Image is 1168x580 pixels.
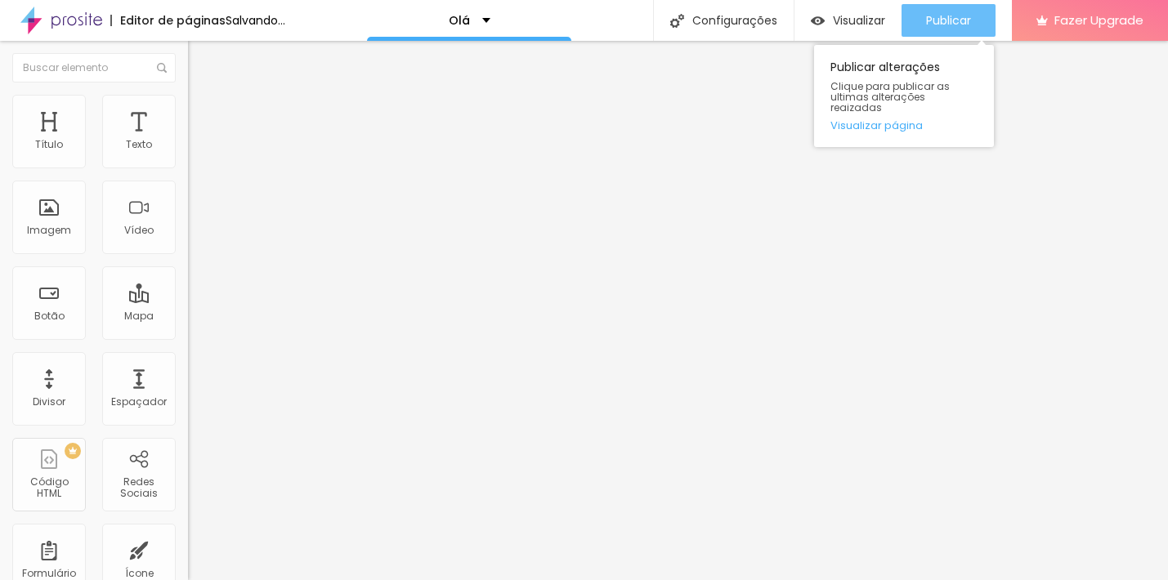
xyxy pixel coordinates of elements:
div: Editor de páginas [110,15,226,26]
a: Visualizar página [830,120,978,131]
div: Publicar alterações [814,45,994,147]
div: Ícone [125,568,154,579]
img: Icone [670,14,684,28]
span: Visualizar [833,14,885,27]
p: Olá [449,15,470,26]
div: Redes Sociais [106,476,171,500]
img: view-1.svg [811,14,825,28]
img: Icone [157,63,167,73]
div: Imagem [27,225,71,236]
div: Espaçador [111,396,167,408]
div: Vídeo [124,225,154,236]
div: Salvando... [226,15,285,26]
input: Buscar elemento [12,53,176,83]
button: Visualizar [794,4,902,37]
span: Fazer Upgrade [1054,13,1143,27]
span: Clique para publicar as ultimas alterações reaizadas [830,81,978,114]
div: Formulário [22,568,76,579]
span: Publicar [926,14,971,27]
div: Texto [126,139,152,150]
div: Título [35,139,63,150]
iframe: Editor [188,41,1168,580]
div: Código HTML [16,476,81,500]
div: Botão [34,310,65,322]
div: Divisor [33,396,65,408]
button: Publicar [902,4,996,37]
div: Mapa [124,310,154,322]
